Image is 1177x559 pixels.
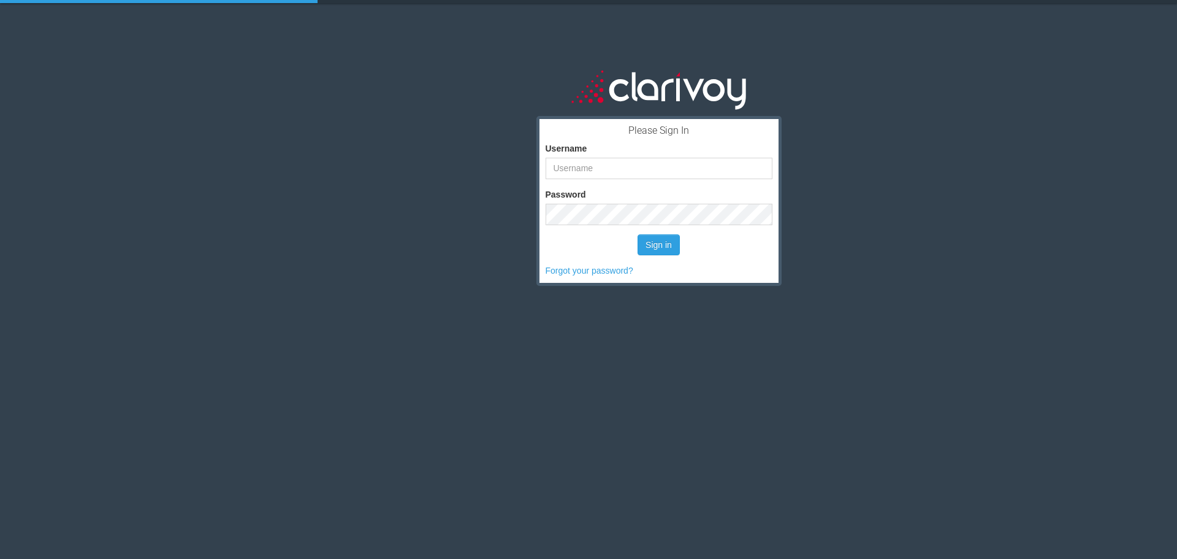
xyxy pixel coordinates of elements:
button: Sign in [638,234,680,255]
h3: Please Sign In [546,125,772,136]
input: Username [546,158,772,179]
label: Username [546,142,587,155]
label: Password [546,188,586,201]
a: Forgot your password? [546,266,633,276]
img: clarivoy_whitetext_transbg.svg [571,67,746,111]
